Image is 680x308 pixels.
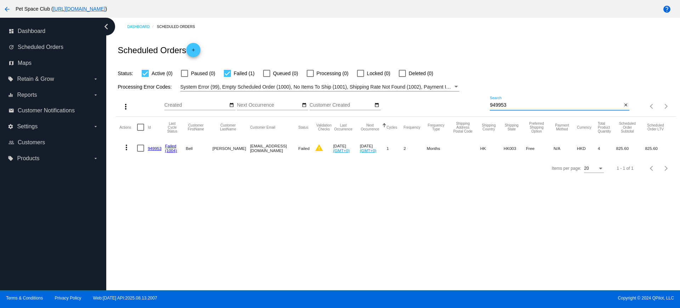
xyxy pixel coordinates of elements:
mat-cell: 825.60 [616,138,645,158]
input: Customer Created [310,102,373,108]
a: 949953 [148,146,161,151]
mat-icon: close [623,102,628,108]
span: Active (0) [152,69,172,78]
a: dashboard Dashboard [8,26,98,37]
span: Queued (0) [273,69,298,78]
button: Change sorting for ShippingPostcode [452,122,474,133]
button: Next page [659,99,673,113]
input: Created [164,102,228,108]
a: Web:[DATE] API:2025.08.13.2007 [93,296,157,301]
input: Next Occurrence [237,102,301,108]
mat-icon: date_range [229,102,234,108]
i: arrow_drop_down [93,156,98,161]
a: (GMT+0) [360,148,376,153]
button: Change sorting for Id [148,125,151,129]
button: Change sorting for LastProcessingCycleId [165,122,179,133]
button: Change sorting for Subtotal [616,122,639,133]
button: Change sorting for CustomerEmail [250,125,275,129]
button: Previous page [645,99,659,113]
span: Status: [118,71,133,76]
mat-icon: more_vert [121,102,130,111]
mat-cell: HK [480,138,504,158]
mat-cell: Months [427,138,452,158]
div: Items per page: [552,166,581,171]
button: Change sorting for NextOccurrenceUtc [360,123,380,131]
button: Change sorting for FrequencyType [427,123,446,131]
button: Change sorting for ShippingCountry [480,123,497,131]
i: equalizer [8,92,13,98]
mat-cell: [DATE] [360,138,386,158]
i: arrow_drop_down [93,76,98,82]
a: Scheduled Orders [157,21,201,32]
mat-cell: N/A [554,138,577,158]
i: dashboard [8,28,14,34]
mat-cell: 2 [403,138,426,158]
a: [URL][DOMAIN_NAME] [53,6,106,12]
span: Scheduled Orders [18,44,63,50]
button: Change sorting for LastOccurrenceUtc [333,123,353,131]
i: chevron_left [101,21,112,32]
input: Search [490,102,622,108]
button: Change sorting for LifetimeValue [645,123,666,131]
a: (GMT+0) [333,148,350,153]
i: local_offer [8,156,13,161]
mat-cell: 825.60 [645,138,672,158]
mat-cell: Free [526,138,554,158]
span: Copyright © 2024 QPilot, LLC [346,296,674,301]
button: Change sorting for Cycles [386,125,397,129]
mat-header-cell: Actions [119,117,137,138]
span: Processing (0) [317,69,348,78]
button: Change sorting for PreferredShippingOption [526,122,547,133]
mat-cell: HK003 [504,138,526,158]
mat-cell: [PERSON_NAME] [212,138,250,158]
i: arrow_drop_down [93,92,98,98]
span: Processing Error Codes: [118,84,172,90]
i: update [8,44,14,50]
span: Reports [17,92,37,98]
a: (1004) [165,148,177,153]
span: Retain & Grow [17,76,54,82]
button: Change sorting for CustomerFirstName [186,123,206,131]
mat-icon: arrow_back [3,5,11,13]
button: Change sorting for Frequency [403,125,420,129]
i: arrow_drop_down [93,124,98,129]
mat-icon: date_range [302,102,307,108]
a: people_outline Customers [8,137,98,148]
span: Settings [17,123,38,130]
button: Next page [659,161,673,175]
button: Change sorting for CurrencyIso [577,125,591,129]
span: Customers [18,139,45,146]
mat-cell: HKD [577,138,598,158]
span: Failed (1) [234,69,255,78]
a: map Maps [8,57,98,69]
i: map [8,60,14,66]
button: Change sorting for ShippingState [504,123,520,131]
span: Pet Space Club ( ) [16,6,107,12]
i: settings [8,124,13,129]
a: Dashboard [127,21,157,32]
a: email Customer Notifications [8,105,98,116]
i: email [8,108,14,113]
a: Privacy Policy [55,296,81,301]
mat-header-cell: Validation Checks [315,117,333,138]
mat-header-cell: Total Product Quantity [598,117,616,138]
span: Paused (0) [191,69,215,78]
button: Change sorting for CustomerLastName [212,123,244,131]
mat-icon: warning [315,144,323,152]
mat-icon: more_vert [122,143,131,152]
a: Terms & Conditions [6,296,43,301]
i: people_outline [8,140,14,145]
span: Locked (0) [367,69,390,78]
mat-icon: date_range [374,102,379,108]
span: Products [17,155,39,162]
span: 20 [584,166,589,171]
span: Customer Notifications [18,107,75,114]
span: Failed [298,146,310,151]
a: Failed [165,144,176,148]
div: 1 - 1 of 1 [617,166,633,171]
button: Clear [622,102,629,109]
mat-cell: [DATE] [333,138,360,158]
a: update Scheduled Orders [8,41,98,53]
span: Deleted (0) [409,69,433,78]
mat-cell: 4 [598,138,616,158]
